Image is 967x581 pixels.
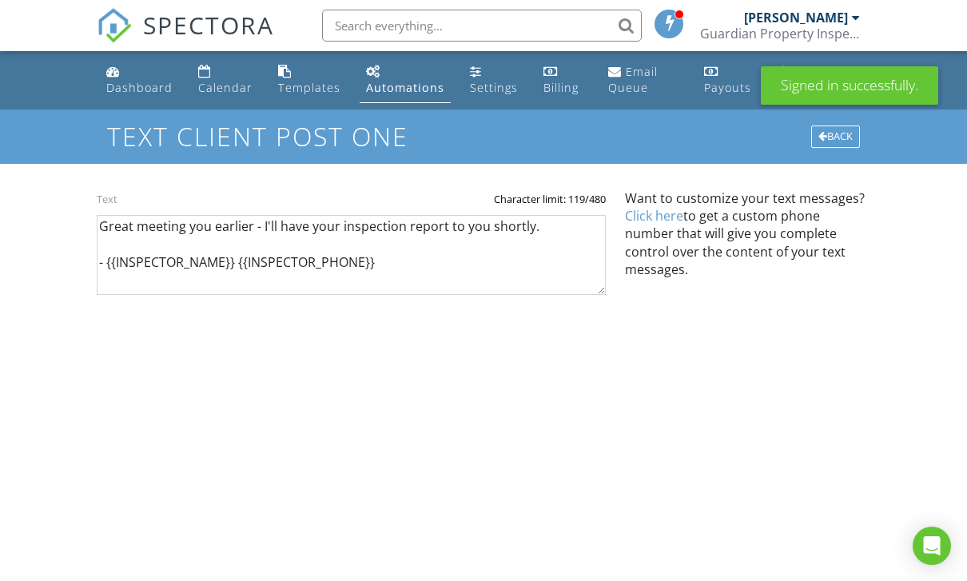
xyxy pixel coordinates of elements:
div: Guardian Property Inspections [700,26,860,42]
div: Want to customize your text messages? to get a custom phone number that will give you complete co... [615,189,880,279]
div: Dashboard [106,80,173,95]
div: Payouts [704,80,751,95]
a: Click here [625,207,683,225]
div: [PERSON_NAME] [744,10,848,26]
a: Billing [537,58,589,103]
div: Open Intercom Messenger [913,527,951,565]
a: Settings [464,58,524,103]
div: Signed in successfully. [761,66,938,105]
div: Calendar [198,80,253,95]
a: SPECTORA [97,22,274,55]
div: Templates [278,80,340,95]
label: Character limit: 119/480 [494,192,606,206]
input: Search everything... [322,10,642,42]
div: Back [811,125,860,148]
a: Payouts [698,58,759,103]
a: Calendar [192,58,259,103]
a: Back [811,128,860,142]
a: Email Queue [602,58,685,103]
textarea: Great meeting you earlier - I'll have your inspection report to you shortly. - {{INSPECTOR_NAME}}... [97,215,606,295]
h1: Text client post one [107,122,860,150]
div: Billing [543,80,579,95]
a: Templates [272,58,347,103]
span: SPECTORA [143,8,274,42]
div: Settings [470,80,518,95]
a: Automations (Basic) [360,58,451,103]
label: Text [97,192,117,206]
img: The Best Home Inspection Software - Spectora [97,8,132,43]
div: Automations [366,80,444,95]
a: Dashboard [100,58,179,103]
div: Email Queue [608,64,658,95]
